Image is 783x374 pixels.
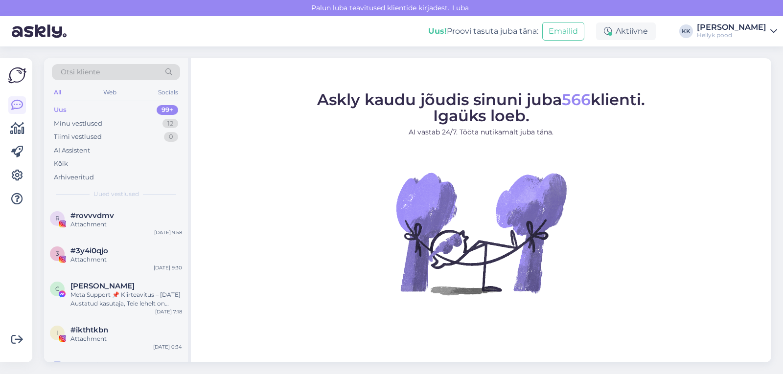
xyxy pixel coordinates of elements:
span: r [55,215,60,222]
div: [DATE] 9:30 [154,264,182,271]
div: Kõik [54,159,68,169]
div: 99+ [157,105,178,115]
a: [PERSON_NAME]Hellyk pood [697,23,777,39]
span: #3y4i0qjo [70,246,108,255]
span: Otsi kliente [61,67,100,77]
div: Meta Support 📌 Kiirteavitus – [DATE] Austatud kasutaja, Teie lehelt on tuvastatud sisu, mis võib ... [70,290,182,308]
div: [PERSON_NAME] [697,23,766,31]
div: Arhiveeritud [54,173,94,182]
span: #rovvvdmv [70,211,114,220]
div: Minu vestlused [54,119,102,129]
div: Web [101,86,118,99]
img: Askly Logo [8,66,26,85]
div: All [52,86,63,99]
button: Emailid [542,22,584,41]
span: 3 [56,250,59,257]
div: 12 [162,119,178,129]
span: i [56,329,58,336]
span: Askly kaudu jõudis sinuni juba klienti. Igaüks loeb. [317,90,645,125]
p: AI vastab 24/7. Tööta nutikamalt juba täna. [317,127,645,137]
div: Attachment [70,255,182,264]
span: C [55,285,60,292]
b: Uus! [428,26,447,36]
span: Clara Dongo [70,282,135,290]
div: [DATE] 9:58 [154,229,182,236]
div: Attachment [70,220,182,229]
div: Aktiivne [596,22,656,40]
div: Hellyk pood [697,31,766,39]
span: 566 [562,90,591,109]
div: 0 [164,132,178,142]
div: Uus [54,105,67,115]
img: No Chat active [393,145,569,321]
div: [DATE] 7:18 [155,308,182,315]
div: Proovi tasuta juba täna: [428,25,538,37]
span: #ikthtkbn [70,326,108,334]
div: Tiimi vestlused [54,132,102,142]
span: Uued vestlused [93,190,139,198]
span: Luba [449,3,472,12]
div: Socials [156,86,180,99]
div: Attachment [70,334,182,343]
div: KK [679,24,693,38]
div: [DATE] 0:34 [153,343,182,351]
span: #wlpraikq [70,361,108,370]
div: AI Assistent [54,146,90,155]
